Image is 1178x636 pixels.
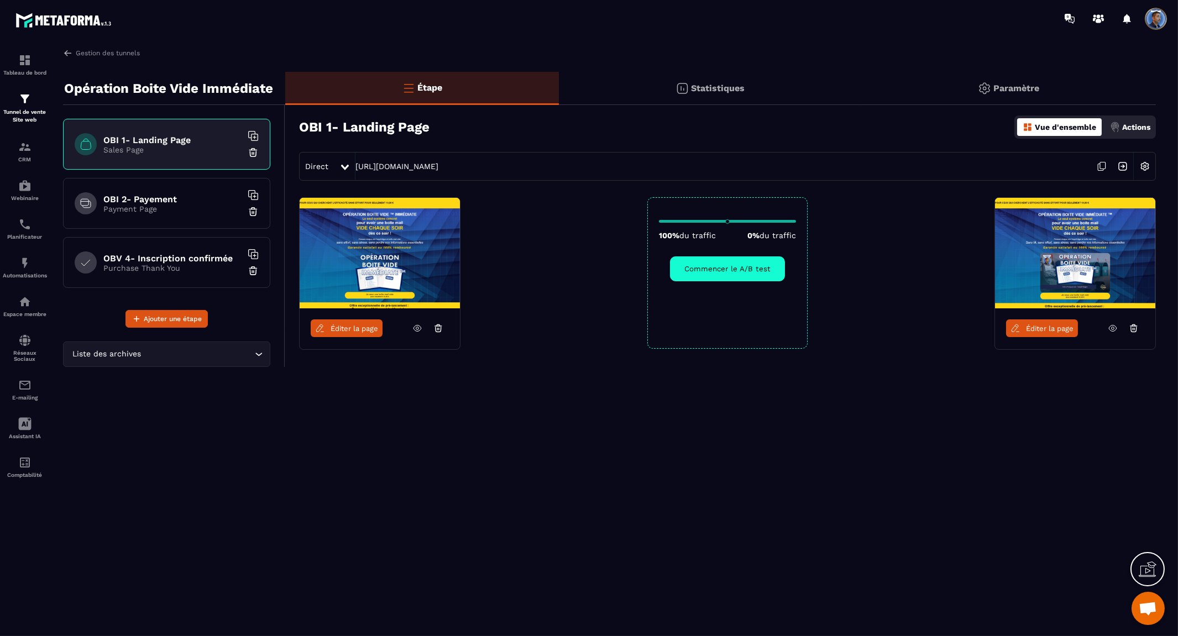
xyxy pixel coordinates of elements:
img: logo [15,10,115,30]
h6: OBI 2- Payement [103,194,242,204]
img: bars-o.4a397970.svg [402,81,415,94]
img: arrow [63,48,73,58]
img: setting-gr.5f69749f.svg [978,82,991,95]
button: Ajouter une étape [125,310,208,328]
span: Ajouter une étape [144,313,202,324]
img: trash [248,206,259,217]
a: Éditer la page [311,319,383,337]
span: du traffic [679,231,716,240]
img: automations [18,295,32,308]
button: Commencer le A/B test [670,256,785,281]
a: automationsautomationsWebinaire [3,171,47,209]
p: Planificateur [3,234,47,240]
a: formationformationCRM [3,132,47,171]
img: trash [248,147,259,158]
a: accountantaccountantComptabilité [3,448,47,486]
span: Direct [305,162,328,171]
p: 0% [747,231,796,240]
a: formationformationTunnel de vente Site web [3,84,47,132]
img: social-network [18,334,32,347]
img: automations [18,179,32,192]
img: formation [18,54,32,67]
p: Statistiques [692,83,745,93]
img: email [18,379,32,392]
h3: OBI 1- Landing Page [299,119,430,135]
a: Éditer la page [1006,319,1078,337]
p: Actions [1122,123,1150,132]
img: setting-w.858f3a88.svg [1134,156,1155,177]
img: accountant [18,456,32,469]
a: Assistant IA [3,409,47,448]
p: Automatisations [3,272,47,278]
a: [URL][DOMAIN_NAME] [355,162,438,171]
a: automationsautomationsAutomatisations [3,248,47,287]
img: dashboard-orange.40269519.svg [1023,122,1033,132]
p: Assistant IA [3,433,47,439]
img: actions.d6e523a2.png [1110,122,1120,132]
p: Comptabilité [3,472,47,478]
p: 100% [659,231,716,240]
a: social-networksocial-networkRéseaux Sociaux [3,325,47,370]
p: Espace membre [3,311,47,317]
span: Liste des archives [70,348,144,360]
img: image [995,198,1155,308]
span: Éditer la page [331,324,378,333]
div: Search for option [63,341,270,367]
p: Réseaux Sociaux [3,350,47,362]
img: formation [18,92,32,106]
a: emailemailE-mailing [3,370,47,409]
p: Tableau de bord [3,70,47,76]
a: Gestion des tunnels [63,48,140,58]
img: arrow-next.bcc2205e.svg [1112,156,1133,177]
h6: OBV 4- Inscription confirmée [103,253,242,264]
p: Paramètre [994,83,1040,93]
img: formation [18,140,32,154]
input: Search for option [144,348,252,360]
a: schedulerschedulerPlanificateur [3,209,47,248]
a: formationformationTableau de bord [3,45,47,84]
p: E-mailing [3,395,47,401]
p: Étape [418,82,443,93]
div: Ouvrir le chat [1132,592,1165,625]
a: automationsautomationsEspace membre [3,287,47,325]
p: CRM [3,156,47,162]
img: scheduler [18,218,32,231]
img: image [300,198,460,308]
img: trash [248,265,259,276]
h6: OBI 1- Landing Page [103,135,242,145]
p: Vue d'ensemble [1035,123,1096,132]
img: automations [18,256,32,270]
p: Webinaire [3,195,47,201]
img: stats.20deebd0.svg [676,82,689,95]
span: Éditer la page [1026,324,1074,333]
p: Payment Page [103,204,242,213]
p: Tunnel de vente Site web [3,108,47,124]
p: Opération Boite Vide Immédiate [64,77,273,99]
p: Sales Page [103,145,242,154]
span: du traffic [760,231,796,240]
p: Purchase Thank You [103,264,242,272]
